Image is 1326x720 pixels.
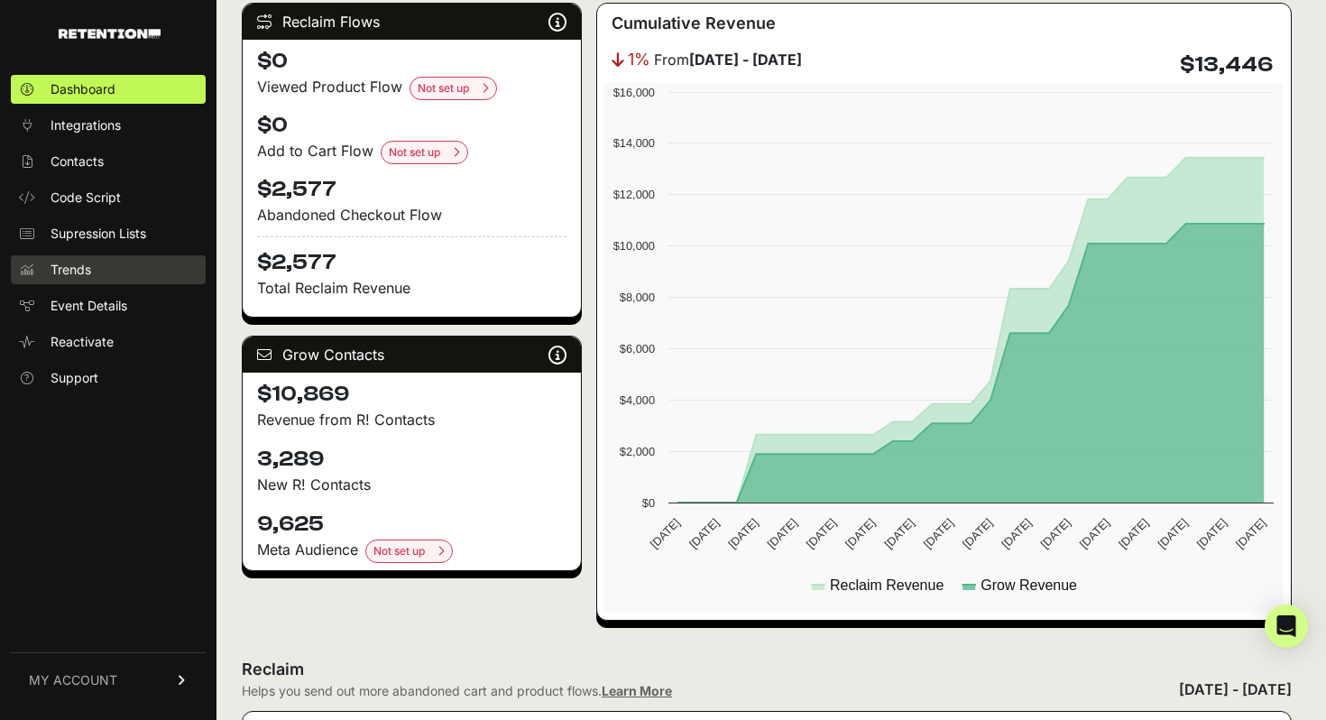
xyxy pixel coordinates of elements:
[642,496,655,510] text: $0
[257,380,566,409] h4: $10,869
[11,364,206,392] a: Support
[29,671,117,689] span: MY ACCOUNT
[613,136,655,150] text: $14,000
[51,225,146,243] span: Supression Lists
[628,47,650,72] span: 1%
[257,474,566,495] p: New R! Contacts
[257,140,566,164] div: Add to Cart Flow
[11,255,206,284] a: Trends
[257,204,566,226] div: Abandoned Checkout Flow
[830,577,944,593] text: Reclaim Revenue
[804,516,839,551] text: [DATE]
[1116,516,1151,551] text: [DATE]
[981,577,1078,593] text: Grow Revenue
[11,328,206,356] a: Reactivate
[1180,51,1273,79] h4: $13,446
[11,219,206,248] a: Supression Lists
[257,409,566,430] p: Revenue from R! Contacts
[1265,605,1308,648] div: Open Intercom Messenger
[257,236,566,277] h4: $2,577
[602,683,672,698] a: Learn More
[257,277,566,299] p: Total Reclaim Revenue
[11,183,206,212] a: Code Script
[257,76,566,100] div: Viewed Product Flow
[960,516,995,551] text: [DATE]
[648,516,683,551] text: [DATE]
[613,188,655,201] text: $12,000
[765,516,800,551] text: [DATE]
[620,393,655,407] text: $4,000
[51,189,121,207] span: Code Script
[51,80,115,98] span: Dashboard
[11,652,206,707] a: MY ACCOUNT
[51,297,127,315] span: Event Details
[242,657,672,682] h2: Reclaim
[11,75,206,104] a: Dashboard
[1179,678,1292,700] div: [DATE] - [DATE]
[1038,516,1073,551] text: [DATE]
[243,337,581,373] div: Grow Contacts
[999,516,1035,551] text: [DATE]
[921,516,956,551] text: [DATE]
[882,516,917,551] text: [DATE]
[843,516,878,551] text: [DATE]
[243,4,581,40] div: Reclaim Flows
[1233,516,1268,551] text: [DATE]
[257,539,566,563] div: Meta Audience
[1194,516,1229,551] text: [DATE]
[612,11,776,36] h3: Cumulative Revenue
[257,47,566,76] h4: $0
[59,29,161,39] img: Retention.com
[51,116,121,134] span: Integrations
[51,333,114,351] span: Reactivate
[620,291,655,304] text: $8,000
[242,682,672,700] div: Helps you send out more abandoned cart and product flows.
[257,175,566,204] h4: $2,577
[1156,516,1191,551] text: [DATE]
[654,49,802,70] span: From
[1077,516,1112,551] text: [DATE]
[686,516,722,551] text: [DATE]
[257,510,566,539] h4: 9,625
[51,152,104,171] span: Contacts
[257,445,566,474] h4: 3,289
[51,261,91,279] span: Trends
[620,445,655,458] text: $2,000
[257,111,566,140] h4: $0
[613,239,655,253] text: $10,000
[51,369,98,387] span: Support
[726,516,761,551] text: [DATE]
[11,291,206,320] a: Event Details
[11,111,206,140] a: Integrations
[620,342,655,355] text: $6,000
[689,51,802,69] strong: [DATE] - [DATE]
[11,147,206,176] a: Contacts
[613,86,655,99] text: $16,000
